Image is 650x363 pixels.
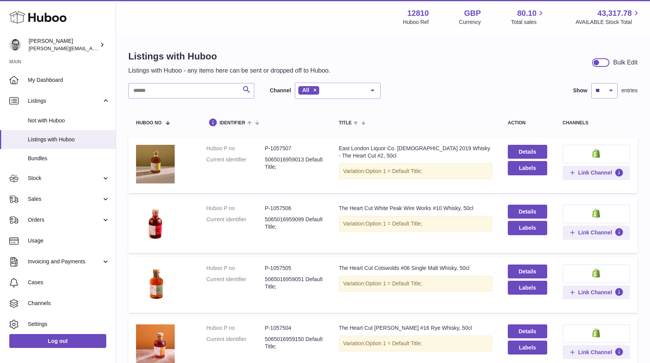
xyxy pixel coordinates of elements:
img: The Heart Cut White Peak Wire Works #10 Whisky, 50cl [136,205,175,243]
span: Link Channel [578,289,612,296]
div: Currency [459,19,481,26]
a: 80.10 Total sales [511,8,545,26]
div: [PERSON_NAME] [29,37,98,52]
span: My Dashboard [28,76,110,84]
span: Cases [28,279,110,286]
div: Variation: [339,216,492,232]
a: Details [508,324,547,338]
strong: GBP [464,8,481,19]
dt: Huboo P no [206,205,265,212]
dt: Huboo P no [206,265,265,272]
dd: 5065016959150 Default Title; [265,336,323,350]
dt: Current identifier [206,336,265,350]
div: The Heart Cut Cotswolds #06 Single Malt Whisky, 50cl [339,265,492,272]
span: Huboo no [136,120,162,126]
span: Link Channel [578,349,612,356]
button: Labels [508,281,547,295]
img: shopify-small.png [592,209,600,218]
span: identifier [220,120,245,126]
button: Labels [508,341,547,355]
span: Link Channel [578,229,612,236]
div: Variation: [339,163,492,179]
span: title [339,120,352,126]
dd: P-1057506 [265,205,323,212]
span: Stock [28,175,102,182]
span: AVAILABLE Stock Total [575,19,641,26]
dd: 5065016959099 Default Title; [265,216,323,231]
div: Huboo Ref [403,19,429,26]
img: shopify-small.png [592,149,600,158]
button: Labels [508,161,547,175]
button: Labels [508,221,547,235]
span: 80.10 [517,8,536,19]
span: Total sales [511,19,545,26]
span: Usage [28,237,110,244]
span: Listings with Huboo [28,136,110,143]
dd: P-1057504 [265,324,323,332]
span: Option 1 = Default Title; [366,340,422,346]
span: [PERSON_NAME][EMAIL_ADDRESS][DOMAIN_NAME] [29,45,155,51]
div: Variation: [339,336,492,351]
h1: Listings with Huboo [128,50,330,63]
span: Option 1 = Default Title; [366,280,422,287]
dt: Current identifier [206,276,265,290]
a: 43,317.78 AVAILABLE Stock Total [575,8,641,26]
span: Listings [28,97,102,105]
dd: P-1057505 [265,265,323,272]
a: Details [508,145,547,159]
div: The Heart Cut White Peak Wire Works #10 Whisky, 50cl [339,205,492,212]
label: Channel [270,87,291,94]
span: Not with Huboo [28,117,110,124]
div: action [508,120,547,126]
span: Option 1 = Default Title; [366,168,422,174]
span: Settings [28,321,110,328]
span: entries [621,87,638,94]
span: Orders [28,216,102,224]
img: East London Liquor Co. 3 Year Old 2019 Whisky - The Heart Cut #2, 50cl [136,145,175,183]
button: Link Channel [563,226,630,239]
dd: 5065016959013 Default Title; [265,156,323,171]
dt: Current identifier [206,216,265,231]
a: Log out [9,334,106,348]
dt: Huboo P no [206,324,265,332]
span: Option 1 = Default Title; [366,221,422,227]
span: All [302,87,309,93]
button: Link Channel [563,285,630,299]
div: East London Liquor Co. [DEMOGRAPHIC_DATA] 2019 Whisky - The Heart Cut #2, 50cl [339,145,492,159]
img: shopify-small.png [592,328,600,338]
dt: Current identifier [206,156,265,171]
button: Link Channel [563,166,630,180]
img: The Heart Cut Cotswolds #06 Single Malt Whisky, 50cl [136,265,175,303]
div: The Heart Cut [PERSON_NAME] #16 Rye Whisky, 50cl [339,324,492,332]
p: Listings with Huboo - any items here can be sent or dropped off to Huboo. [128,66,330,75]
a: Details [508,205,547,219]
dt: Huboo P no [206,145,265,152]
strong: 12810 [407,8,429,19]
span: Link Channel [578,169,612,176]
div: Bulk Edit [613,58,638,67]
button: Link Channel [563,345,630,359]
div: channels [563,120,630,126]
span: Channels [28,300,110,307]
div: Variation: [339,276,492,292]
span: 43,317.78 [597,8,632,19]
a: Details [508,265,547,278]
label: Show [573,87,587,94]
span: Bundles [28,155,110,162]
img: alex@digidistiller.com [9,39,21,51]
img: shopify-small.png [592,268,600,278]
span: Invoicing and Payments [28,258,102,265]
dd: P-1057507 [265,145,323,152]
dd: 5065016959051 Default Title; [265,276,323,290]
span: Sales [28,195,102,203]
